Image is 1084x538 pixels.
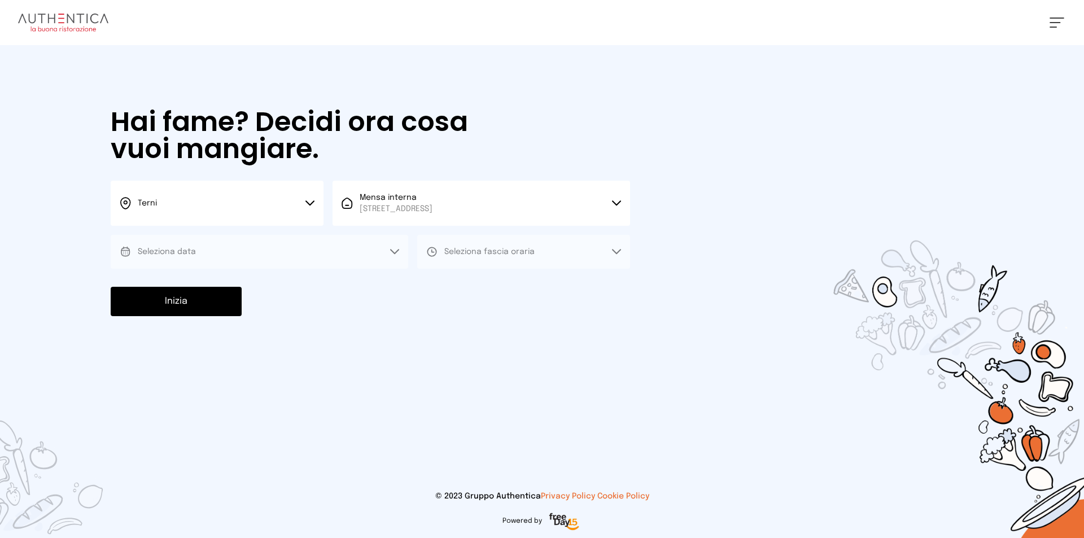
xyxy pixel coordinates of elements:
[541,492,595,500] a: Privacy Policy
[111,108,500,163] h1: Hai fame? Decidi ora cosa vuoi mangiare.
[502,517,542,526] span: Powered by
[138,199,157,207] span: Terni
[444,248,535,256] span: Seleziona fascia oraria
[768,176,1084,538] img: sticker-selezione-mensa.70a28f7.png
[360,203,432,215] span: [STREET_ADDRESS]
[547,511,582,533] img: logo-freeday.3e08031.png
[111,235,408,269] button: Seleziona data
[333,181,630,226] button: Mensa interna[STREET_ADDRESS]
[111,287,242,316] button: Inizia
[597,492,649,500] a: Cookie Policy
[138,248,196,256] span: Seleziona data
[18,14,108,32] img: logo.8f33a47.png
[360,192,432,215] span: Mensa interna
[111,181,324,226] button: Terni
[417,235,630,269] button: Seleziona fascia oraria
[18,491,1066,502] p: © 2023 Gruppo Authentica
